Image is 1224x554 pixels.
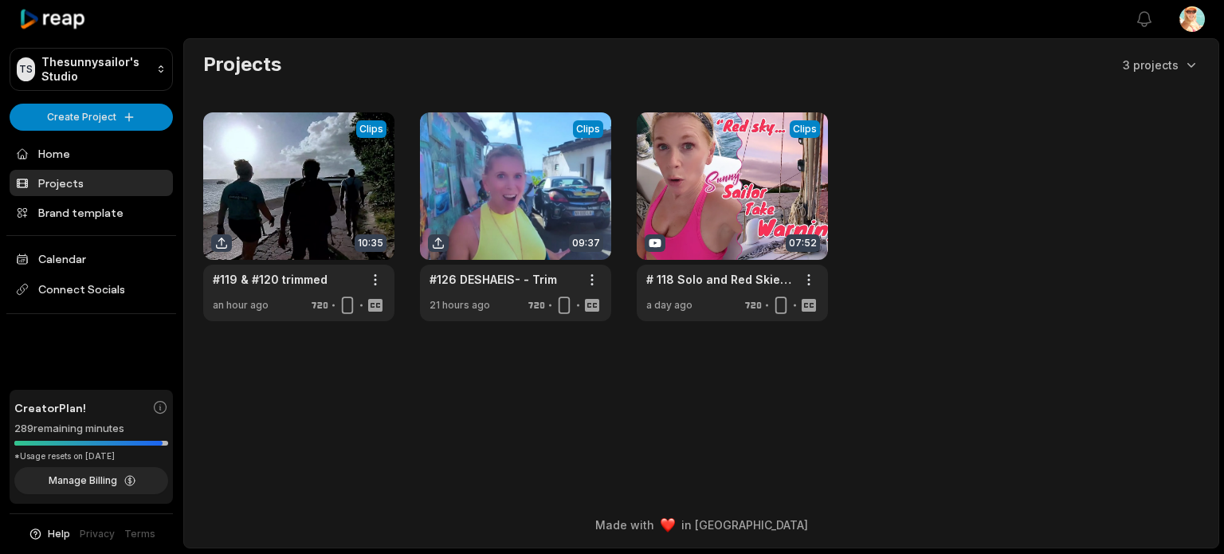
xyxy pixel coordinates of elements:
button: Create Project [10,104,173,131]
a: Privacy [80,527,115,541]
a: #119 & #120 trimmed [213,271,328,288]
a: #126 DESHAEIS- - Trim [430,271,557,288]
a: Brand template [10,199,173,226]
img: heart emoji [661,518,675,532]
a: Terms [124,527,155,541]
h2: Projects [203,52,281,77]
button: Manage Billing [14,467,168,494]
button: 3 projects [1123,57,1199,73]
a: Projects [10,170,173,196]
a: Home [10,140,173,167]
a: # 118 Solo and Red Skies. Never a good combination for the Sunny Sailor - Caribbean Highs and Lows [646,271,793,288]
div: 289 remaining minutes [14,421,168,437]
span: Connect Socials [10,275,173,304]
div: Made with in [GEOGRAPHIC_DATA] [198,517,1204,533]
p: Thesunnysailor's Studio [41,55,149,84]
div: *Usage resets on [DATE] [14,450,168,462]
button: Help [28,527,70,541]
div: TS [17,57,35,81]
span: Creator Plan! [14,399,86,416]
a: Calendar [10,246,173,272]
span: Help [48,527,70,541]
